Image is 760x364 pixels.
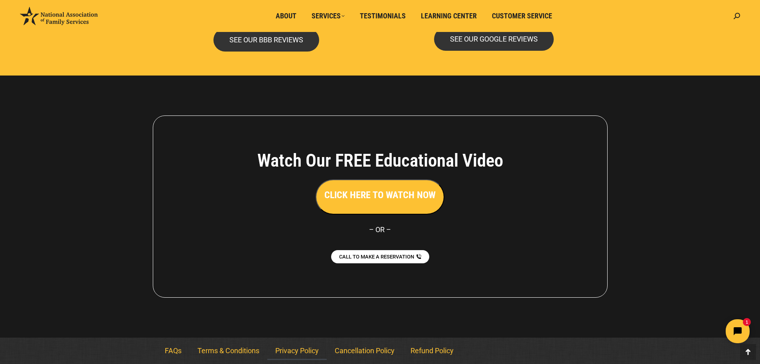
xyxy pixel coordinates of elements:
a: CLICK HERE TO WATCH NOW [316,191,444,200]
a: SEE OUR GOOGLE REVIEWS [434,28,554,51]
a: Terms & Conditions [190,342,267,360]
span: Customer Service [492,12,552,20]
nav: Menu [157,342,604,360]
span: CALL TO MAKE A RESERVATION [339,254,414,259]
span: About [276,12,296,20]
a: FAQs [157,342,190,360]
span: SEE OUR GOOGLE REVIEWS [450,36,538,43]
a: Testimonials [354,8,411,24]
a: Refund Policy [403,342,462,360]
span: SEE OUR BBB REVIEWS [229,36,303,44]
button: CLICK HERE TO WATCH NOW [316,179,444,215]
a: Customer Service [486,8,558,24]
a: Learning Center [415,8,482,24]
span: Learning Center [421,12,477,20]
h3: CLICK HERE TO WATCH NOW [324,188,436,202]
a: CALL TO MAKE A RESERVATION [331,250,429,263]
img: National Association of Family Services [20,7,98,25]
a: Cancellation Policy [327,342,403,360]
span: – OR – [369,225,391,234]
a: SEE OUR BBB REVIEWS [213,28,319,52]
h4: Watch Our FREE Educational Video [213,150,547,171]
a: About [270,8,302,24]
span: Testimonials [360,12,406,20]
a: Privacy Policy [267,342,327,360]
span: Services [312,12,345,20]
iframe: Tidio Chat [619,312,756,350]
